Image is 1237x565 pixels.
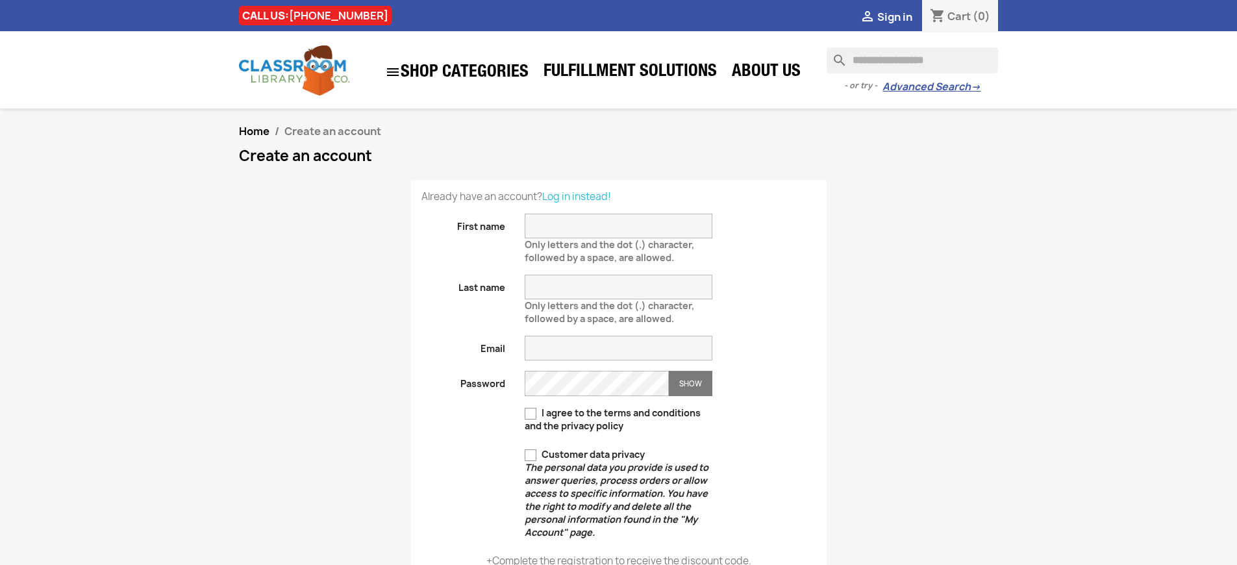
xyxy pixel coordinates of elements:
p: Already have an account? [421,190,816,203]
label: I agree to the terms and conditions and the privacy policy [525,407,712,433]
img: Classroom Library Company [239,45,349,95]
a: Home [239,124,269,138]
a:  Sign in [860,10,912,24]
i:  [385,64,401,80]
input: Search [827,47,998,73]
a: Advanced Search→ [882,81,981,94]
a: SHOP CATEGORIES [379,58,535,86]
span: Sign in [877,10,912,24]
span: Only letters and the dot (.) character, followed by a space, are allowed. [525,294,694,325]
button: Show [669,371,712,396]
a: About Us [725,60,807,86]
a: Fulfillment Solutions [537,60,723,86]
i: search [827,47,842,63]
label: First name [412,214,516,233]
a: Log in instead! [542,190,611,203]
label: Customer data privacy [525,448,712,539]
label: Email [412,336,516,355]
label: Last name [412,275,516,294]
span: (0) [973,9,990,23]
label: Password [412,371,516,390]
i: shopping_cart [930,9,945,25]
a: [PHONE_NUMBER] [289,8,388,23]
h1: Create an account [239,148,999,164]
span: - or try - [844,79,882,92]
em: The personal data you provide is used to answer queries, process orders or allow access to specif... [525,461,708,538]
span: Create an account [284,124,381,138]
span: Cart [947,9,971,23]
input: Password input [525,371,669,396]
i:  [860,10,875,25]
span: Only letters and the dot (.) character, followed by a space, are allowed. [525,233,694,264]
div: CALL US: [239,6,392,25]
span: → [971,81,981,94]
